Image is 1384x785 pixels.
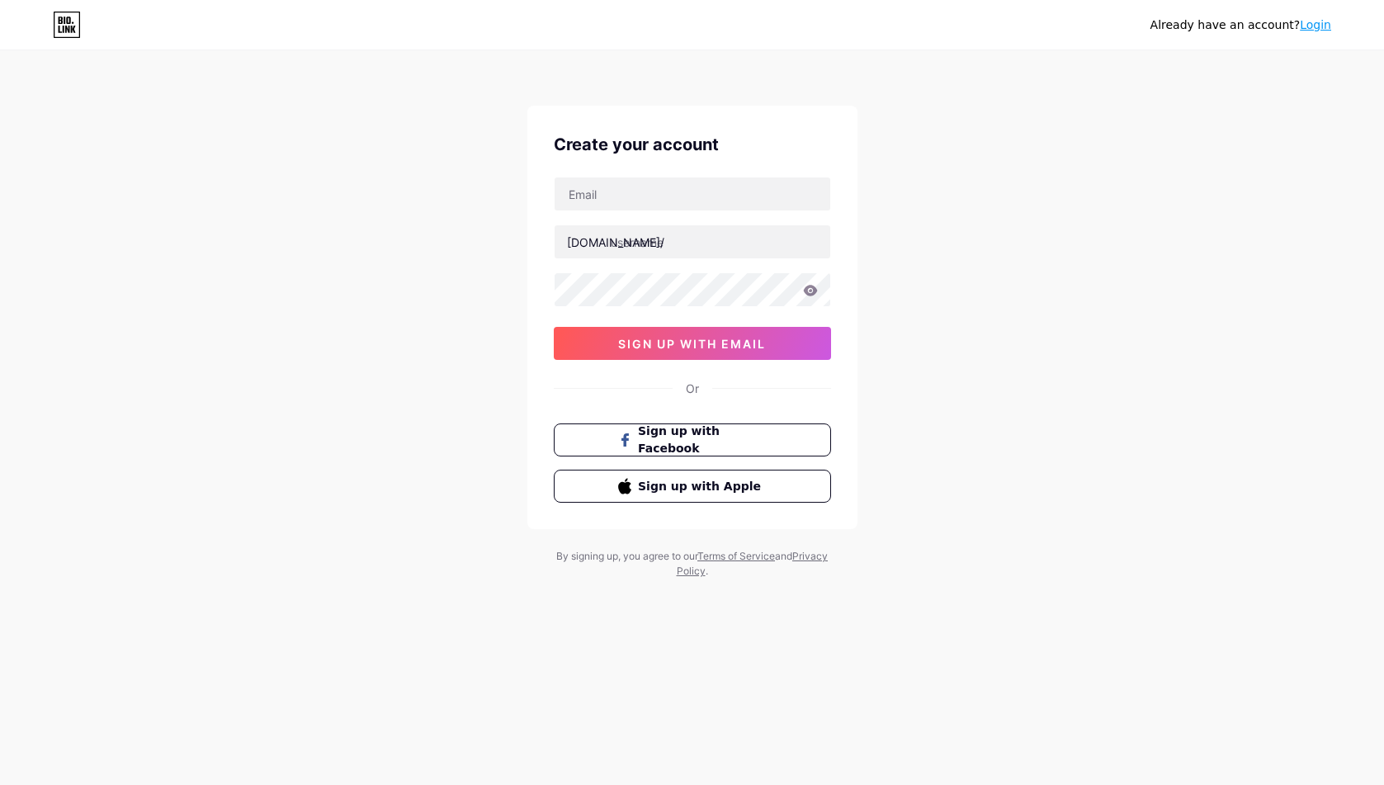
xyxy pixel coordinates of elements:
div: Create your account [554,132,831,157]
div: By signing up, you agree to our and . [552,549,833,579]
input: username [555,225,830,258]
a: Terms of Service [697,550,775,562]
button: sign up with email [554,327,831,360]
button: Sign up with Apple [554,470,831,503]
div: Already have an account? [1150,17,1331,34]
div: Or [686,380,699,397]
div: [DOMAIN_NAME]/ [567,234,664,251]
a: Login [1300,18,1331,31]
button: Sign up with Facebook [554,423,831,456]
span: sign up with email [618,337,766,351]
span: Sign up with Apple [638,478,766,495]
input: Email [555,177,830,210]
span: Sign up with Facebook [638,423,766,457]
